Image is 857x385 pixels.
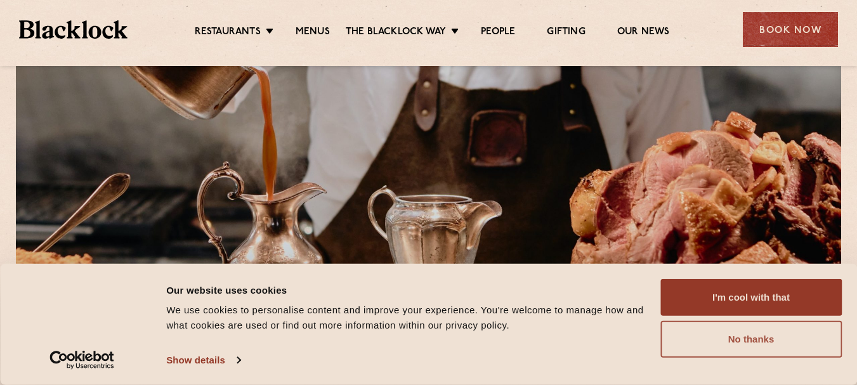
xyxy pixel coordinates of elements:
a: The Blacklock Way [346,26,446,40]
a: Menus [296,26,330,40]
img: BL_Textured_Logo-footer-cropped.svg [19,20,128,39]
a: Show details [166,351,240,370]
a: Usercentrics Cookiebot - opens in a new window [27,351,138,370]
a: Our News [617,26,670,40]
a: Restaurants [195,26,261,40]
div: We use cookies to personalise content and improve your experience. You're welcome to manage how a... [166,303,646,333]
a: People [481,26,515,40]
button: No thanks [660,321,842,358]
a: Gifting [547,26,585,40]
div: Our website uses cookies [166,282,646,297]
div: Book Now [743,12,838,47]
button: I'm cool with that [660,279,842,316]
